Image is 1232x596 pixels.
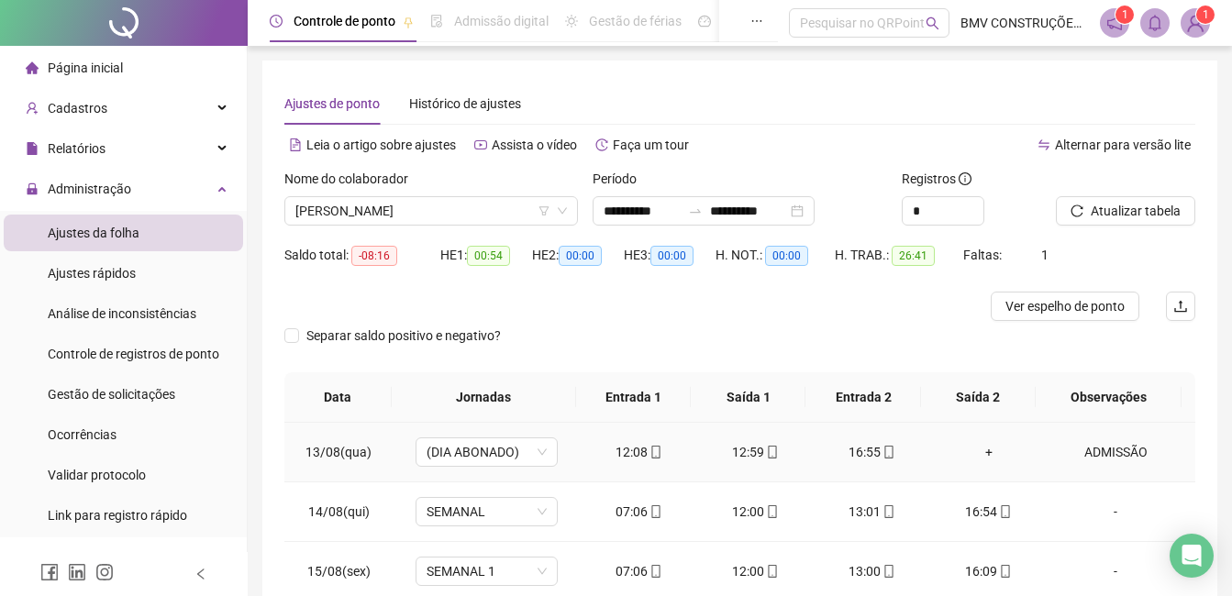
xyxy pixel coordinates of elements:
[284,372,392,423] th: Data
[1147,15,1163,31] span: bell
[427,557,547,585] span: SEMANAL 1
[454,14,549,28] span: Admissão digital
[48,266,136,281] span: Ajustes rápidos
[294,14,395,28] span: Controle de ponto
[289,138,302,151] span: file-text
[828,502,916,522] div: 13:01
[1055,138,1191,152] span: Alternar para versão lite
[95,563,114,581] span: instagram
[648,565,662,578] span: mobile
[648,446,662,458] span: mobile
[712,442,799,462] div: 12:59
[589,14,682,28] span: Gestão de férias
[308,504,370,519] span: 14/08(qui)
[284,169,420,189] label: Nome do colaborador
[392,372,577,423] th: Jornadas
[945,561,1032,581] div: 16:09
[902,169,971,189] span: Registros
[881,505,895,518] span: mobile
[963,248,1004,262] span: Faltas:
[959,172,971,185] span: info-circle
[559,246,602,266] span: 00:00
[48,508,187,523] span: Link para registro rápido
[828,561,916,581] div: 13:00
[26,102,39,115] span: user-add
[1061,502,1170,522] div: -
[926,17,939,30] span: search
[1203,8,1209,21] span: 1
[48,306,196,321] span: Análise de inconsistências
[1038,138,1050,151] span: swap
[427,498,547,525] span: SEMANAL
[764,505,779,518] span: mobile
[576,372,691,423] th: Entrada 1
[430,15,443,28] span: file-done
[1122,8,1128,21] span: 1
[691,372,805,423] th: Saída 1
[997,565,1012,578] span: mobile
[48,468,146,482] span: Validar protocolo
[1115,6,1134,24] sup: 1
[750,15,763,28] span: ellipsis
[557,205,568,216] span: down
[532,245,624,266] div: HE 2:
[1196,6,1215,24] sup: Atualize o seu contato no menu Meus Dados
[48,182,131,196] span: Administração
[1041,248,1049,262] span: 1
[538,205,549,216] span: filter
[712,561,799,581] div: 12:00
[1061,561,1170,581] div: -
[688,204,703,218] span: swap-right
[68,563,86,581] span: linkedin
[595,502,683,522] div: 07:06
[945,502,1032,522] div: 16:54
[624,245,716,266] div: HE 3:
[835,245,963,266] div: H. TRAB.:
[1106,15,1123,31] span: notification
[593,169,649,189] label: Período
[26,61,39,74] span: home
[595,138,608,151] span: history
[650,246,694,266] span: 00:00
[1061,442,1170,462] div: ADMISSÃO
[595,561,683,581] div: 07:06
[305,445,372,459] span: 13/08(qua)
[48,226,139,240] span: Ajustes da folha
[764,446,779,458] span: mobile
[1091,201,1181,221] span: Atualizar tabela
[1056,196,1195,226] button: Atualizar tabela
[26,142,39,155] span: file
[474,138,487,151] span: youtube
[1050,387,1167,407] span: Observações
[440,245,532,266] div: HE 1:
[565,15,578,28] span: sun
[40,563,59,581] span: facebook
[1170,534,1214,578] div: Open Intercom Messenger
[997,505,1012,518] span: mobile
[1071,204,1083,217] span: reload
[1036,372,1182,423] th: Observações
[307,564,371,579] span: 15/08(sex)
[194,568,207,580] span: left
[828,442,916,462] div: 16:55
[881,446,895,458] span: mobile
[765,246,808,266] span: 00:00
[48,61,123,75] span: Página inicial
[409,96,521,111] span: Histórico de ajustes
[960,13,1089,33] span: BMV CONSTRUÇÕES E INCORPORAÇÕES
[427,438,547,466] span: (DIA ABONADO)
[492,138,577,152] span: Assista o vídeo
[991,292,1139,321] button: Ver espelho de ponto
[648,505,662,518] span: mobile
[270,15,283,28] span: clock-circle
[48,101,107,116] span: Cadastros
[716,245,835,266] div: H. NOT.:
[299,326,508,346] span: Separar saldo positivo e negativo?
[613,138,689,152] span: Faça um tour
[698,15,711,28] span: dashboard
[1173,299,1188,314] span: upload
[26,182,39,195] span: lock
[295,197,567,225] span: RAFAEL BARBOSA DOS SANTOS
[467,246,510,266] span: 00:54
[48,347,219,361] span: Controle de registros de ponto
